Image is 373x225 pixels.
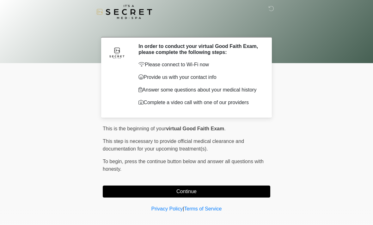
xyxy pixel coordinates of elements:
p: Answer some questions about your medical history [138,86,261,94]
span: This is the beginning of your [103,126,166,131]
img: Agent Avatar [107,43,126,62]
h1: ‎ ‎ [98,23,275,34]
a: Terms of Service [184,206,222,211]
span: press the continue button below and answer all questions with honesty. [103,159,264,172]
button: Continue [103,186,270,198]
p: Complete a video call with one of our providers [138,99,261,106]
strong: virtual Good Faith Exam [166,126,224,131]
a: Privacy Policy [151,206,183,211]
img: It's A Secret Med Spa Logo [96,5,152,19]
h2: In order to conduct your virtual Good Faith Exam, please complete the following steps: [138,43,261,55]
span: This step is necessary to provide official medical clearance and documentation for your upcoming ... [103,139,244,151]
p: Please connect to Wi-Fi now [138,61,261,68]
span: . [224,126,225,131]
p: Provide us with your contact info [138,74,261,81]
span: To begin, [103,159,125,164]
a: | [183,206,184,211]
